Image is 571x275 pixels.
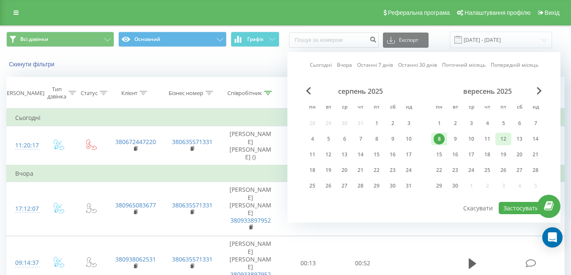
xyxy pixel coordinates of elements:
[511,148,527,161] div: сб 20 вер 2025 р.
[355,133,366,144] div: 7
[352,133,369,145] div: чт 7 серп 2025 р.
[447,148,463,161] div: вт 16 вер 2025 р.
[450,118,461,129] div: 2
[352,164,369,177] div: чт 21 серп 2025 р.
[339,165,350,176] div: 20
[530,165,541,176] div: 28
[336,133,352,145] div: ср 6 серп 2025 р.
[403,149,414,160] div: 17
[121,90,137,97] div: Клієнт
[431,148,447,161] div: пн 15 вер 2025 р.
[434,133,445,144] div: 8
[447,164,463,177] div: вт 23 вер 2025 р.
[7,109,565,126] td: Сьогодні
[403,180,414,191] div: 31
[281,126,336,165] td: 00:43
[337,61,352,69] a: Вчора
[320,164,336,177] div: вт 19 серп 2025 р.
[431,133,447,145] div: пн 8 вер 2025 р.
[369,180,385,192] div: пт 29 серп 2025 р.
[450,180,461,191] div: 30
[387,180,398,191] div: 30
[304,164,320,177] div: пн 18 серп 2025 р.
[537,87,542,95] span: Next Month
[401,117,417,130] div: нд 3 серп 2025 р.
[289,33,379,48] input: Пошук за номером
[220,126,281,165] td: [PERSON_NAME] [PERSON_NAME] ()
[115,201,156,209] a: 380965083677
[7,165,565,182] td: Вчора
[320,180,336,192] div: вт 26 серп 2025 р.
[466,118,477,129] div: 3
[527,117,544,130] div: нд 7 вер 2025 р.
[442,61,486,69] a: Поточний місяць
[434,149,445,160] div: 15
[20,36,48,43] span: Всі дзвінки
[304,133,320,145] div: пн 4 серп 2025 р.
[15,201,33,217] div: 17:12:07
[357,61,393,69] a: Останні 7 днів
[387,165,398,176] div: 23
[431,164,447,177] div: пн 22 вер 2025 р.
[355,165,366,176] div: 21
[402,101,415,114] abbr: неділя
[466,133,477,144] div: 10
[307,180,318,191] div: 25
[434,118,445,129] div: 1
[15,255,33,271] div: 09:14:37
[47,86,66,100] div: Тип дзвінка
[320,133,336,145] div: вт 5 серп 2025 р.
[320,148,336,161] div: вт 12 серп 2025 р.
[511,164,527,177] div: сб 27 вер 2025 р.
[401,164,417,177] div: нд 24 серп 2025 р.
[401,133,417,145] div: нд 10 серп 2025 р.
[371,180,382,191] div: 29
[401,180,417,192] div: нд 31 серп 2025 р.
[431,87,544,95] div: вересень 2025
[281,182,336,236] td: 00:19
[15,137,33,154] div: 11:20:17
[172,255,213,263] a: 380635571331
[370,101,383,114] abbr: п’ятниця
[369,148,385,161] div: пт 15 серп 2025 р.
[527,148,544,161] div: нд 21 вер 2025 р.
[227,90,262,97] div: Співробітник
[495,133,511,145] div: пт 12 вер 2025 р.
[385,117,401,130] div: сб 2 серп 2025 р.
[450,165,461,176] div: 23
[403,165,414,176] div: 24
[447,133,463,145] div: вт 9 вер 2025 р.
[514,165,525,176] div: 27
[369,133,385,145] div: пт 8 серп 2025 р.
[447,180,463,192] div: вт 30 вер 2025 р.
[482,133,493,144] div: 11
[386,101,399,114] abbr: субота
[479,117,495,130] div: чт 4 вер 2025 р.
[388,9,450,16] span: Реферальна програма
[355,149,366,160] div: 14
[369,164,385,177] div: пт 22 серп 2025 р.
[542,227,563,248] div: Open Intercom Messenger
[431,117,447,130] div: пн 1 вер 2025 р.
[352,180,369,192] div: чт 28 серп 2025 р.
[514,118,525,129] div: 6
[371,165,382,176] div: 22
[115,255,156,263] a: 380938062531
[385,148,401,161] div: сб 16 серп 2025 р.
[464,9,530,16] span: Налаштування профілю
[498,118,509,129] div: 5
[498,165,509,176] div: 26
[369,117,385,130] div: пт 1 серп 2025 р.
[118,32,226,47] button: Основний
[466,149,477,160] div: 17
[529,101,542,114] abbr: неділя
[230,216,271,224] a: 380933897952
[491,61,538,69] a: Попередній місяць
[169,90,203,97] div: Бізнес номер
[463,148,479,161] div: ср 17 вер 2025 р.
[387,133,398,144] div: 9
[482,118,493,129] div: 4
[383,33,429,48] button: Експорт
[431,180,447,192] div: пн 29 вер 2025 р.
[401,148,417,161] div: нд 17 серп 2025 р.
